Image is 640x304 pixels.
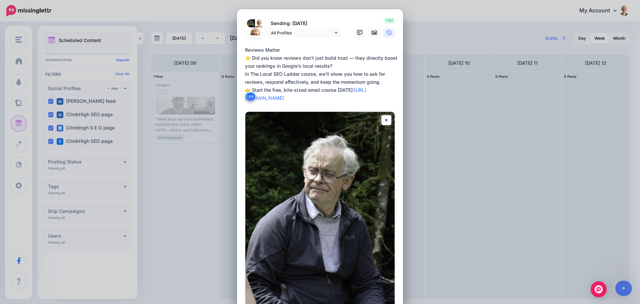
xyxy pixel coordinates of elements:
[247,27,263,43] img: 1516529544118-44762.png
[255,19,263,27] img: 1516529544118-44762.png
[245,46,398,102] div: Reviews Matter ⭐ Did you know reviews don’t just build trust — they directly boost your rankings ...
[245,91,256,101] button: Link
[268,20,341,27] p: Sending: [DATE]
[268,28,341,38] a: All Profiles
[591,281,607,297] div: Open Intercom Messenger
[247,19,255,27] img: picture-bsa71314.png
[384,17,395,24] span: 1181
[271,29,333,36] span: All Profiles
